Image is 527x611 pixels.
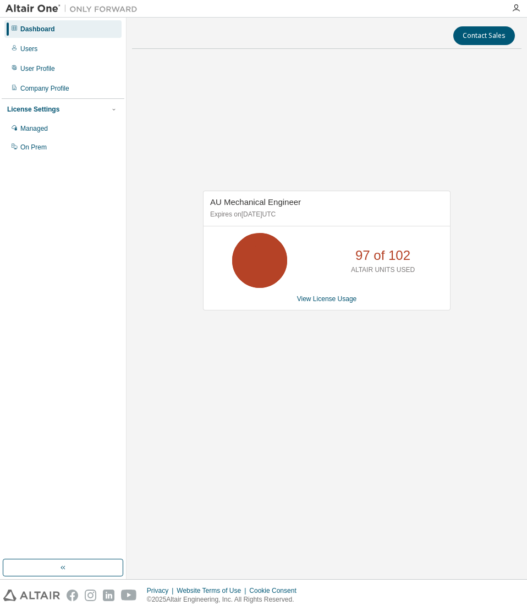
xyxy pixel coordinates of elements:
[210,210,441,219] p: Expires on [DATE] UTC
[6,3,143,14] img: Altair One
[249,586,303,595] div: Cookie Consent
[103,590,114,601] img: linkedin.svg
[20,64,55,73] div: User Profile
[7,105,59,114] div: License Settings
[147,595,303,604] p: © 2025 Altair Engineering, Inc. All Rights Reserved.
[20,124,48,133] div: Managed
[20,45,37,53] div: Users
[355,246,410,265] p: 97 of 102
[177,586,249,595] div: Website Terms of Use
[20,84,69,93] div: Company Profile
[297,295,357,303] a: View License Usage
[3,590,60,601] img: altair_logo.svg
[210,197,301,207] span: AU Mechanical Engineer
[20,143,47,152] div: On Prem
[147,586,177,595] div: Privacy
[351,265,415,275] p: ALTAIR UNITS USED
[67,590,78,601] img: facebook.svg
[121,590,137,601] img: youtube.svg
[453,26,515,45] button: Contact Sales
[20,25,55,34] div: Dashboard
[85,590,96,601] img: instagram.svg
